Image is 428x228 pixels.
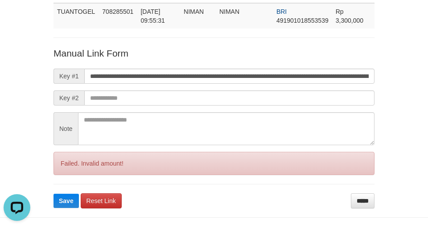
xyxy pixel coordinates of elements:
[140,8,165,24] span: [DATE] 09:55:31
[99,3,137,28] td: 708285501
[53,112,78,145] span: Note
[53,69,84,84] span: Key #1
[219,8,239,15] span: NIMAN
[86,197,116,204] span: Reset Link
[336,8,363,24] span: Rp 3,300,000
[53,194,79,208] button: Save
[53,3,99,28] td: TUANTOGEL
[276,8,287,15] span: BRI
[276,17,329,24] span: Copy 491901018553539 to clipboard
[53,152,374,175] div: Failed. Invalid amount!
[53,90,84,106] span: Key #2
[4,4,30,30] button: Open LiveChat chat widget
[184,8,204,15] span: NIMAN
[81,193,122,208] a: Reset Link
[59,197,74,204] span: Save
[53,47,374,60] p: Manual Link Form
